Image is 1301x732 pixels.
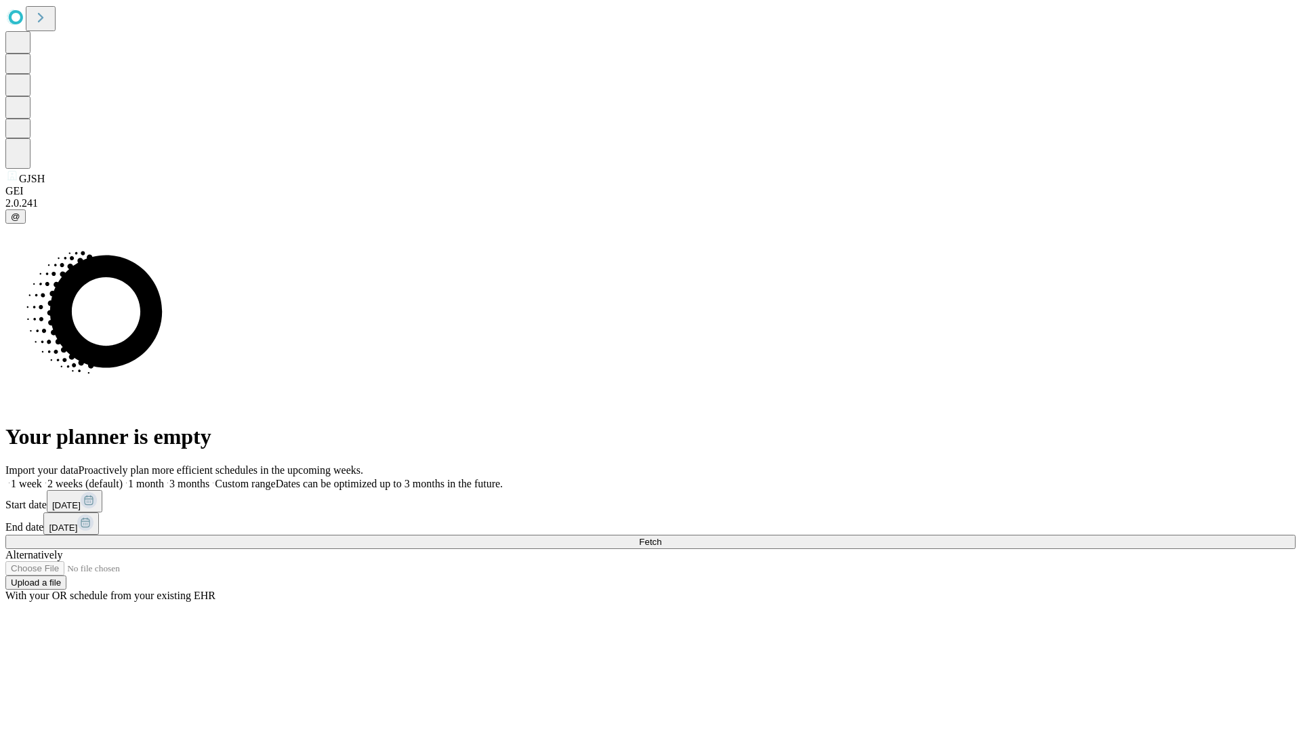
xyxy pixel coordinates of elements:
h1: Your planner is empty [5,424,1296,449]
button: Fetch [5,535,1296,549]
span: Dates can be optimized up to 3 months in the future. [276,478,503,489]
div: 2.0.241 [5,197,1296,209]
span: 1 month [128,478,164,489]
span: [DATE] [52,500,81,510]
span: Custom range [215,478,275,489]
span: Import your data [5,464,79,476]
span: [DATE] [49,523,77,533]
span: GJSH [19,173,45,184]
button: [DATE] [47,490,102,512]
button: @ [5,209,26,224]
div: GEI [5,185,1296,197]
div: End date [5,512,1296,535]
button: Upload a file [5,575,66,590]
span: 2 weeks (default) [47,478,123,489]
span: Fetch [639,537,661,547]
span: With your OR schedule from your existing EHR [5,590,215,601]
span: Alternatively [5,549,62,561]
span: 3 months [169,478,209,489]
button: [DATE] [43,512,99,535]
div: Start date [5,490,1296,512]
span: 1 week [11,478,42,489]
span: @ [11,211,20,222]
span: Proactively plan more efficient schedules in the upcoming weeks. [79,464,363,476]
